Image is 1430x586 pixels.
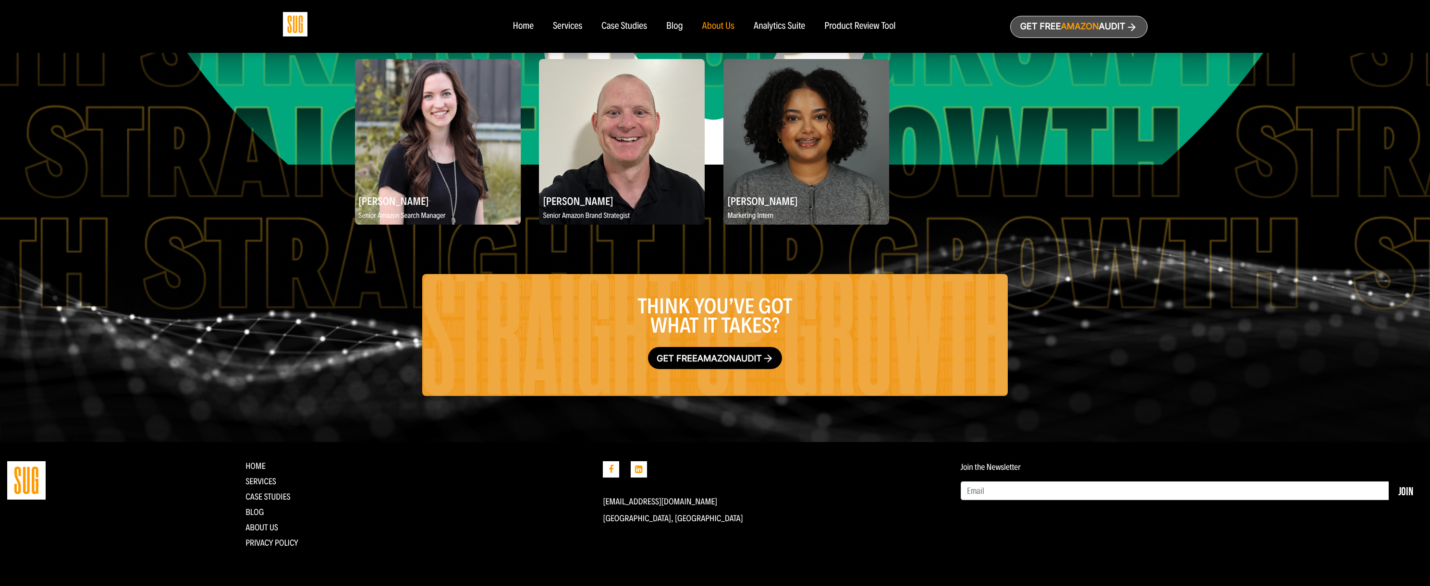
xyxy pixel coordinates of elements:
h2: [PERSON_NAME] [723,191,889,210]
p: [GEOGRAPHIC_DATA], [GEOGRAPHIC_DATA] [603,514,946,523]
span: Amazon [697,354,735,364]
a: CASE STUDIES [245,491,291,502]
a: Home [513,21,533,32]
button: Join [1389,481,1423,501]
p: Marketing Intern [723,210,889,222]
a: Privacy Policy [245,538,298,548]
img: Rene Crandall, Senior Amazon Search Manager [355,59,521,225]
img: Kortney Kay, Senior Amazon Brand Strategist [539,59,705,225]
p: Senior Amazon Search Manager [355,210,521,222]
span: Amazon [1061,22,1099,32]
label: Join the Newsletter [961,462,1021,472]
h2: [PERSON_NAME] [539,191,705,210]
a: Product Review Tool [824,21,895,32]
img: Sug [283,12,307,36]
img: Hanna Tekle, Marketing Intern [723,59,889,225]
a: About Us [245,522,278,533]
a: Get freeAmazonAudit [1010,16,1148,38]
input: Email [961,481,1389,501]
span: what it takes? [650,313,780,338]
a: Analytics Suite [754,21,805,32]
a: Services [553,21,582,32]
a: Home [245,461,266,471]
a: Blog [666,21,683,32]
a: Get freeAmazonaudit [648,347,782,369]
h3: Think you’ve got [429,297,1001,335]
a: Case Studies [601,21,647,32]
p: Senior Amazon Brand Strategist [539,210,705,222]
a: [EMAIL_ADDRESS][DOMAIN_NAME] [603,496,717,507]
h2: [PERSON_NAME] [355,191,521,210]
a: Blog [245,507,264,517]
a: About Us [702,21,735,32]
img: Straight Up Growth [7,461,46,500]
a: Services [245,476,276,487]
